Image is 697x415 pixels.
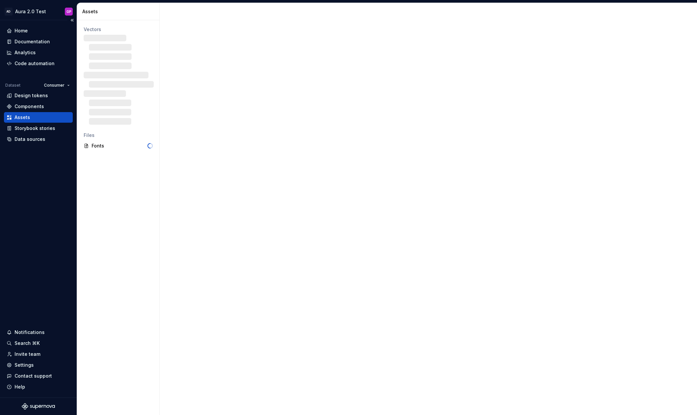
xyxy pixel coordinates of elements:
span: Consumer [44,83,64,88]
div: AD [5,8,13,16]
div: GP [66,9,71,14]
div: Help [15,384,25,390]
div: Search ⌘K [15,340,40,347]
div: Settings [15,362,34,368]
a: Data sources [4,134,73,145]
div: Vectors [84,26,153,33]
button: Search ⌘K [4,338,73,349]
div: Storybook stories [15,125,55,132]
div: Dataset [5,83,20,88]
button: Consumer [41,81,73,90]
div: Analytics [15,49,36,56]
a: Fonts [81,141,155,151]
div: Notifications [15,329,45,336]
div: Aura 2.0 Test [15,8,46,15]
div: Documentation [15,38,50,45]
a: Analytics [4,47,73,58]
button: Help [4,382,73,392]
a: Assets [4,112,73,123]
div: Home [15,27,28,34]
div: Invite team [15,351,40,357]
a: Storybook stories [4,123,73,134]
a: Home [4,25,73,36]
button: Notifications [4,327,73,338]
svg: Supernova Logo [22,403,55,410]
button: ADAura 2.0 TestGP [1,4,75,19]
div: Design tokens [15,92,48,99]
div: Components [15,103,44,110]
a: Design tokens [4,90,73,101]
button: Contact support [4,371,73,381]
div: Data sources [15,136,45,143]
div: Assets [82,8,157,15]
a: Documentation [4,36,73,47]
button: Collapse sidebar [67,16,77,25]
div: Code automation [15,60,55,67]
div: Files [84,132,153,139]
a: Components [4,101,73,112]
a: Settings [4,360,73,370]
a: Code automation [4,58,73,69]
div: Assets [15,114,30,121]
a: Invite team [4,349,73,359]
div: Fonts [92,143,147,149]
div: Contact support [15,373,52,379]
